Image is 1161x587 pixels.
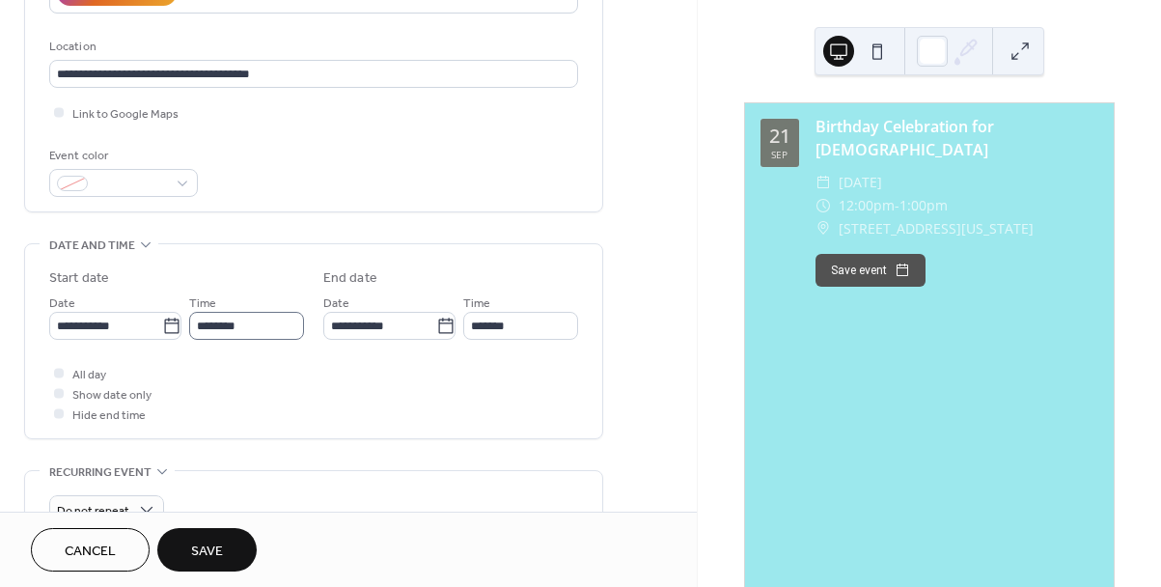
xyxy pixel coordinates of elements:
button: Cancel [31,528,150,572]
span: Time [189,293,216,314]
span: [DATE] [839,171,882,194]
span: - [895,194,899,217]
div: ​ [815,171,831,194]
span: Link to Google Maps [72,104,179,125]
button: Save event [815,254,926,287]
div: Start date [49,268,109,289]
span: Time [463,293,490,314]
div: Location [49,37,574,57]
span: Date [323,293,349,314]
span: Save [191,542,223,562]
span: All day [72,365,106,385]
div: ​ [815,194,831,217]
span: Do not repeat [57,500,129,522]
span: Date [49,293,75,314]
span: 12:00pm [839,194,895,217]
span: Recurring event [49,462,152,483]
div: End date [323,268,377,289]
span: Cancel [65,542,116,562]
div: Birthday Celebration for [DEMOGRAPHIC_DATA] [815,115,1098,161]
div: 21 [769,126,790,146]
div: Sep [771,150,788,159]
span: Hide end time [72,405,146,426]
span: Date and time [49,236,135,256]
span: [STREET_ADDRESS][US_STATE] [839,217,1034,240]
div: Event color [49,146,194,166]
button: Save [157,528,257,572]
span: 1:00pm [899,194,948,217]
div: ​ [815,217,831,240]
span: Show date only [72,385,152,405]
